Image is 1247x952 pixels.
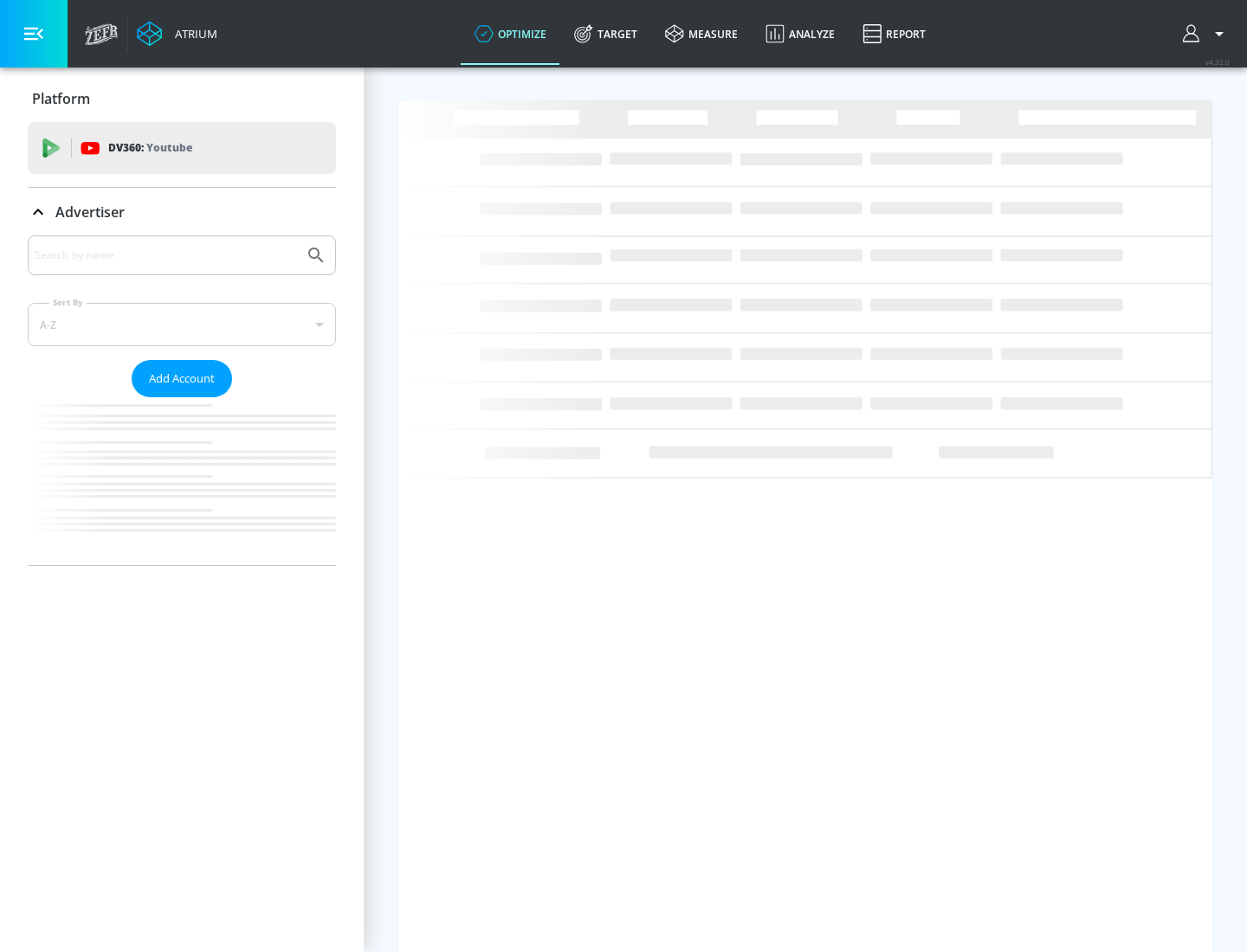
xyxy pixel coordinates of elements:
a: Atrium [137,21,217,47]
div: Advertiser [28,188,336,236]
div: Platform [28,74,336,123]
a: Analyze [752,3,849,65]
a: optimize [461,3,560,65]
div: Atrium [168,26,217,42]
p: Advertiser [55,203,125,222]
label: Sort By [49,297,87,308]
div: Advertiser [28,235,336,565]
div: DV360: Youtube [28,122,336,174]
a: Report [849,3,940,65]
button: Add Account [132,360,232,397]
p: Youtube [146,138,192,157]
input: Search by name [35,244,297,267]
div: A-Z [28,303,336,346]
a: measure [651,3,752,65]
span: Add Account [149,369,215,389]
p: Platform [32,89,90,108]
p: DV360: [108,138,192,158]
nav: list of Advertiser [28,397,336,565]
span: v 4.32.0 [1205,57,1230,67]
a: Target [560,3,651,65]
